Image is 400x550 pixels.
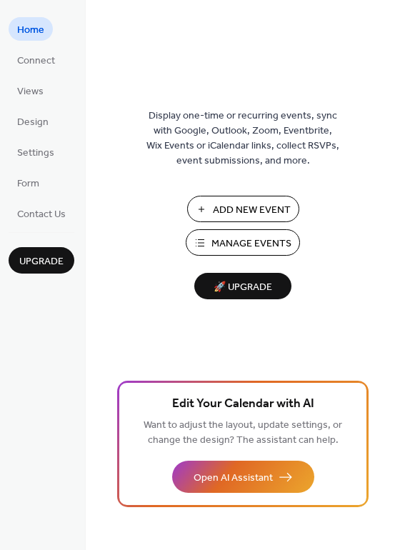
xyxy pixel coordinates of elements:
[144,416,342,450] span: Want to adjust the layout, update settings, or change the design? The assistant can help.
[9,17,53,41] a: Home
[9,201,74,225] a: Contact Us
[194,273,291,299] button: 🚀 Upgrade
[9,79,52,102] a: Views
[186,229,300,256] button: Manage Events
[17,146,54,161] span: Settings
[17,54,55,69] span: Connect
[213,203,291,218] span: Add New Event
[17,84,44,99] span: Views
[9,140,63,164] a: Settings
[17,23,44,38] span: Home
[9,171,48,194] a: Form
[211,236,291,251] span: Manage Events
[172,461,314,493] button: Open AI Assistant
[146,109,339,169] span: Display one-time or recurring events, sync with Google, Outlook, Zoom, Eventbrite, Wix Events or ...
[17,176,39,191] span: Form
[19,254,64,269] span: Upgrade
[187,196,299,222] button: Add New Event
[17,207,66,222] span: Contact Us
[194,471,273,486] span: Open AI Assistant
[9,109,57,133] a: Design
[9,247,74,274] button: Upgrade
[17,115,49,130] span: Design
[9,48,64,71] a: Connect
[172,394,314,414] span: Edit Your Calendar with AI
[203,278,283,297] span: 🚀 Upgrade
